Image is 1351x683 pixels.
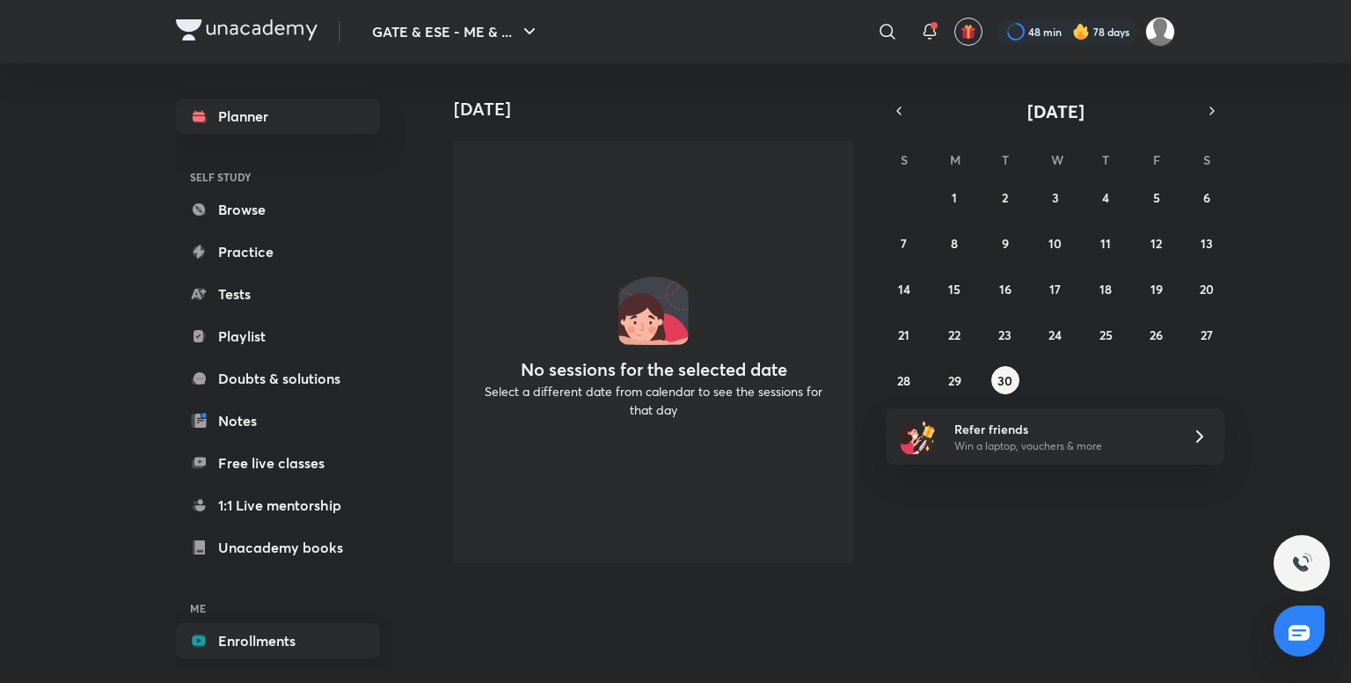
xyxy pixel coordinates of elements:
[948,281,960,297] abbr: September 15, 2025
[176,445,380,481] a: Free live classes
[1002,235,1009,252] abbr: September 9, 2025
[176,19,318,40] img: Company Logo
[901,419,936,454] img: referral
[1143,320,1171,349] button: September 26, 2025
[991,366,1019,394] button: September 30, 2025
[898,327,909,343] abbr: September 21, 2025
[1100,235,1111,252] abbr: September 11, 2025
[991,183,1019,211] button: September 2, 2025
[1048,327,1062,343] abbr: September 24, 2025
[1002,151,1009,168] abbr: Tuesday
[890,320,918,349] button: September 21, 2025
[991,275,1019,303] button: September 16, 2025
[176,162,380,192] h6: SELF STUDY
[1193,320,1221,349] button: September 27, 2025
[890,229,918,257] button: September 7, 2025
[176,99,380,134] a: Planner
[948,327,960,343] abbr: September 22, 2025
[948,372,961,389] abbr: September 29, 2025
[1041,320,1070,349] button: September 24, 2025
[1041,183,1070,211] button: September 3, 2025
[950,151,960,168] abbr: Monday
[997,372,1012,389] abbr: September 30, 2025
[1193,275,1221,303] button: September 20, 2025
[940,366,968,394] button: September 29, 2025
[1193,229,1221,257] button: September 13, 2025
[901,151,908,168] abbr: Sunday
[1072,23,1090,40] img: streak
[176,19,318,45] a: Company Logo
[1291,553,1312,574] img: ttu
[475,382,832,419] p: Select a different date from calendar to see the sessions for that day
[1200,281,1214,297] abbr: September 20, 2025
[1143,183,1171,211] button: September 5, 2025
[898,281,910,297] abbr: September 14, 2025
[176,530,380,565] a: Unacademy books
[890,366,918,394] button: September 28, 2025
[1027,99,1084,123] span: [DATE]
[1052,189,1059,206] abbr: September 3, 2025
[176,403,380,438] a: Notes
[1153,151,1160,168] abbr: Friday
[1102,189,1109,206] abbr: September 4, 2025
[1041,229,1070,257] button: September 10, 2025
[940,229,968,257] button: September 8, 2025
[1041,275,1070,303] button: September 17, 2025
[998,327,1011,343] abbr: September 23, 2025
[176,276,380,312] a: Tests
[1048,235,1062,252] abbr: September 10, 2025
[176,623,380,658] a: Enrollments
[951,235,958,252] abbr: September 8, 2025
[1203,151,1210,168] abbr: Saturday
[1143,229,1171,257] button: September 12, 2025
[960,24,976,40] img: avatar
[454,99,867,120] h4: [DATE]
[1051,151,1063,168] abbr: Wednesday
[890,275,918,303] button: September 14, 2025
[176,593,380,623] h6: ME
[1201,235,1213,252] abbr: September 13, 2025
[1143,275,1171,303] button: September 19, 2025
[1150,235,1162,252] abbr: September 12, 2025
[901,235,907,252] abbr: September 7, 2025
[1092,183,1120,211] button: September 4, 2025
[618,275,689,345] img: No events
[1099,327,1113,343] abbr: September 25, 2025
[954,420,1171,438] h6: Refer friends
[1102,151,1109,168] abbr: Thursday
[940,320,968,349] button: September 22, 2025
[911,99,1200,123] button: [DATE]
[1092,320,1120,349] button: September 25, 2025
[897,372,910,389] abbr: September 28, 2025
[1193,183,1221,211] button: September 6, 2025
[954,18,982,46] button: avatar
[991,229,1019,257] button: September 9, 2025
[1201,327,1213,343] abbr: September 27, 2025
[521,359,787,380] h4: No sessions for the selected date
[1092,229,1120,257] button: September 11, 2025
[176,319,380,354] a: Playlist
[176,361,380,396] a: Doubts & solutions
[361,14,551,49] button: GATE & ESE - ME & ...
[1153,189,1160,206] abbr: September 5, 2025
[1002,189,1008,206] abbr: September 2, 2025
[1145,17,1175,47] img: Nandan
[991,320,1019,349] button: September 23, 2025
[1049,281,1061,297] abbr: September 17, 2025
[952,189,957,206] abbr: September 1, 2025
[1150,281,1163,297] abbr: September 19, 2025
[1099,281,1112,297] abbr: September 18, 2025
[940,275,968,303] button: September 15, 2025
[999,281,1011,297] abbr: September 16, 2025
[954,438,1171,454] p: Win a laptop, vouchers & more
[940,183,968,211] button: September 1, 2025
[176,488,380,523] a: 1:1 Live mentorship
[1203,189,1210,206] abbr: September 6, 2025
[1092,275,1120,303] button: September 18, 2025
[176,192,380,227] a: Browse
[1150,327,1163,343] abbr: September 26, 2025
[176,234,380,269] a: Practice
